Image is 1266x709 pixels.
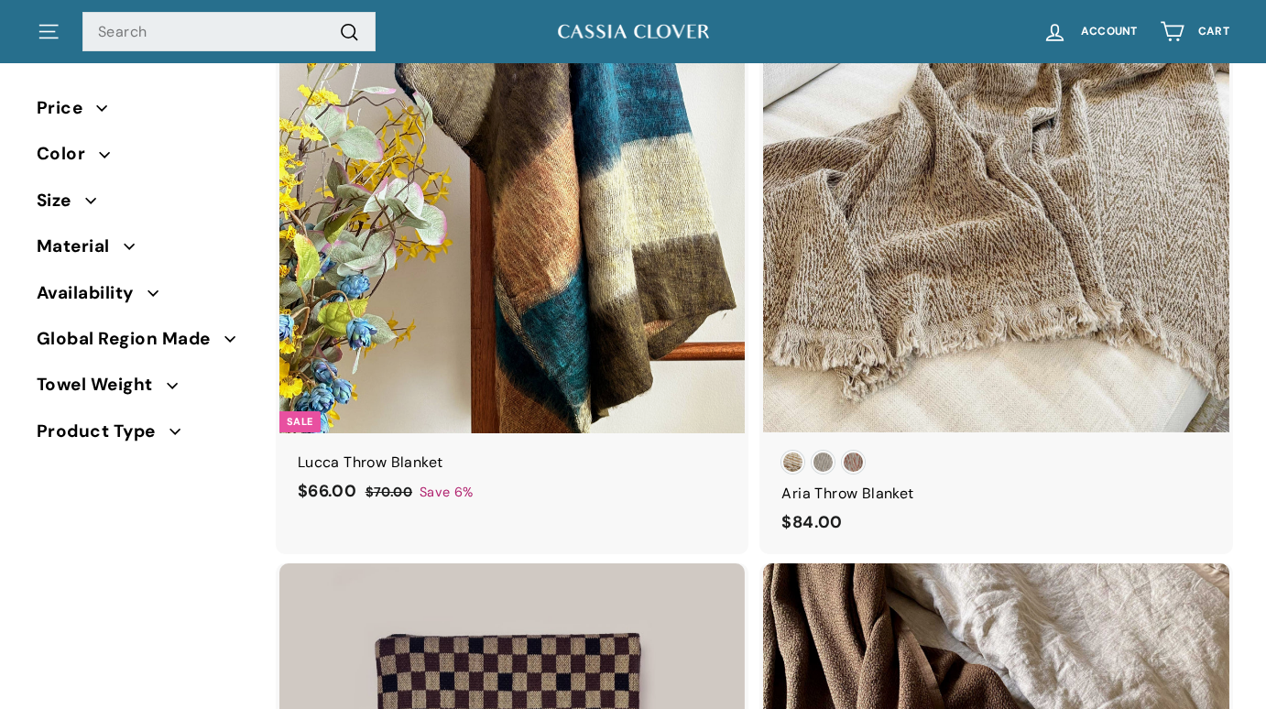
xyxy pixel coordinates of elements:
[366,484,412,500] span: $70.00
[37,187,85,214] span: Size
[1149,5,1240,59] a: Cart
[298,451,727,474] div: Lucca Throw Blanket
[37,366,250,412] button: Towel Weight
[279,411,321,432] div: Sale
[37,325,224,353] span: Global Region Made
[37,371,167,398] span: Towel Weight
[37,140,99,168] span: Color
[781,511,842,533] span: $84.00
[37,136,250,181] button: Color
[37,182,250,228] button: Size
[37,90,250,136] button: Price
[1198,26,1229,38] span: Cart
[37,321,250,366] button: Global Region Made
[37,94,96,122] span: Price
[37,275,250,321] button: Availability
[37,233,124,260] span: Material
[420,482,474,503] span: Save 6%
[37,279,147,307] span: Availability
[37,413,250,459] button: Product Type
[1081,26,1138,38] span: Account
[37,418,169,445] span: Product Type
[1031,5,1149,59] a: Account
[37,228,250,274] button: Material
[781,482,1211,506] div: Aria Throw Blanket
[298,480,356,502] span: $66.00
[82,12,376,52] input: Search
